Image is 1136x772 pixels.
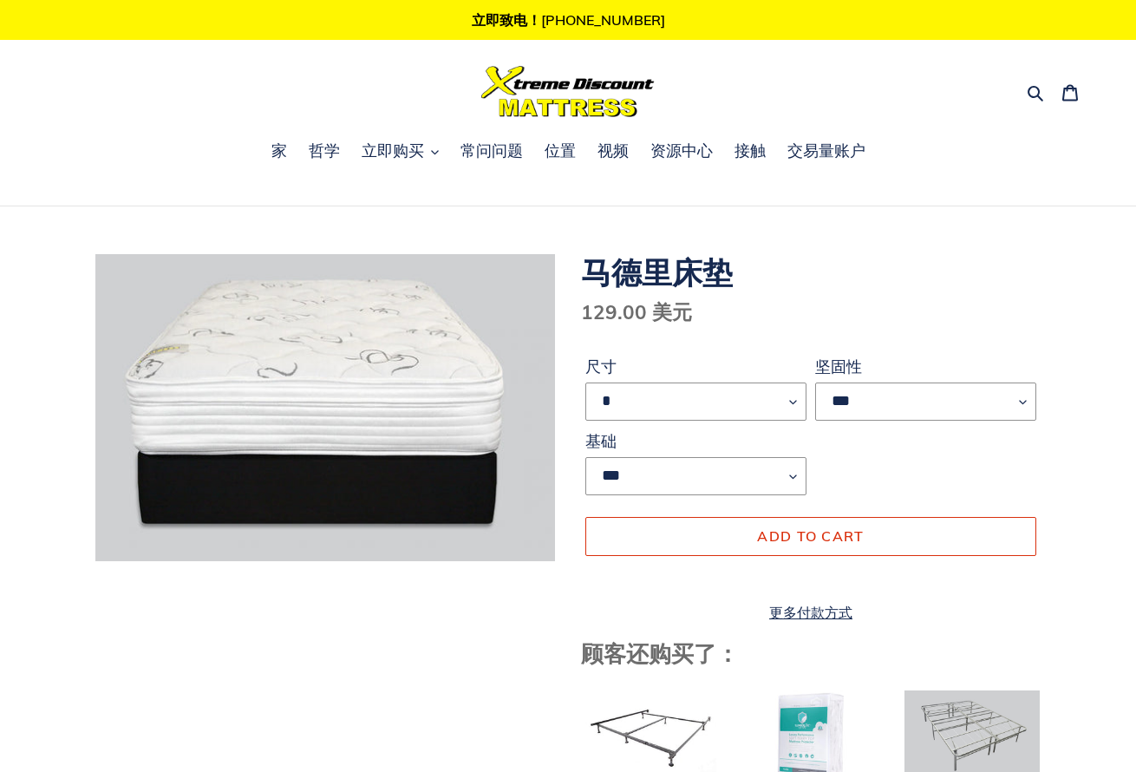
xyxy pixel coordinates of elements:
a: 常问问题 [452,139,532,165]
a: 资源中心 [642,139,721,165]
span: Add to cart [757,527,864,545]
font: 交易量账户 [787,141,865,160]
font: 尺寸 [585,357,617,376]
font: 立即致电！[PHONE_NUMBER] [472,11,665,29]
font: 常问问题 [460,141,523,160]
font: 资源中心 [650,141,713,160]
font: 马德里床垫 [581,253,733,291]
a: 哲学 [300,139,349,165]
font: 立即购买 [362,141,424,160]
button: 添加到购物车 [585,517,1036,555]
font: 家 [271,141,287,160]
a: 接触 [726,139,774,165]
img: 超值折扣床垫 [481,66,655,117]
font: 基础 [585,431,617,451]
font: 视频 [597,141,629,160]
a: 家 [263,139,296,165]
a: 位置 [536,139,584,165]
font: 位置 [545,141,576,160]
font: 更多付款方式 [769,604,852,621]
font: 坚固性 [815,357,862,376]
font: 129.00 美元 [581,299,692,324]
font: 接触 [734,141,766,160]
a: 视频 [589,139,637,165]
a: 更多付款方式 [585,602,1036,623]
font: 哲学 [309,141,340,160]
a: 交易量账户 [779,139,874,165]
button: 立即购买 [353,139,447,165]
font: 顾客还购买了： [581,639,739,667]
